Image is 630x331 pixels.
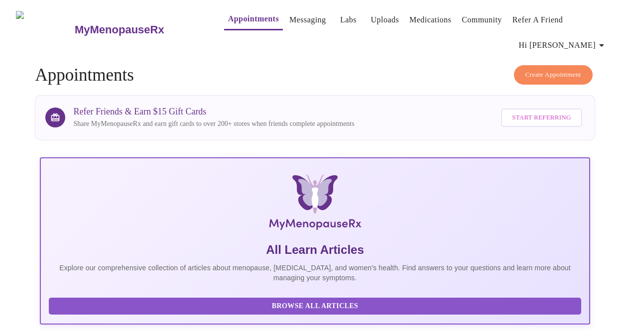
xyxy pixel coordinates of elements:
a: Medications [409,13,451,27]
a: Community [462,13,502,27]
a: Refer a Friend [512,13,563,27]
button: Messaging [285,10,330,30]
a: MyMenopauseRx [73,12,204,47]
h3: MyMenopauseRx [75,23,164,36]
button: Hi [PERSON_NAME] [515,35,612,55]
a: Start Referring [499,104,584,132]
a: Messaging [289,13,326,27]
button: Browse All Articles [49,298,581,315]
button: Appointments [224,9,283,30]
button: Labs [333,10,365,30]
button: Uploads [367,10,403,30]
p: Explore our comprehensive collection of articles about menopause, [MEDICAL_DATA], and women's hea... [49,263,581,283]
a: Browse All Articles [49,301,583,310]
span: Start Referring [512,112,571,123]
h5: All Learn Articles [49,242,581,258]
span: Browse All Articles [59,300,571,313]
button: Create Appointment [514,65,593,85]
button: Community [458,10,506,30]
button: Medications [405,10,455,30]
span: Hi [PERSON_NAME] [519,38,608,52]
a: Uploads [371,13,399,27]
span: Create Appointment [525,69,581,81]
h4: Appointments [35,65,595,85]
button: Start Referring [501,109,582,127]
p: Share MyMenopauseRx and earn gift cards to over 200+ stores when friends complete appointments [73,119,354,129]
button: Refer a Friend [508,10,567,30]
img: MyMenopauseRx Logo [16,11,73,48]
a: Appointments [228,12,279,26]
h3: Refer Friends & Earn $15 Gift Cards [73,107,354,117]
a: Labs [340,13,357,27]
img: MyMenopauseRx Logo [131,174,498,234]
